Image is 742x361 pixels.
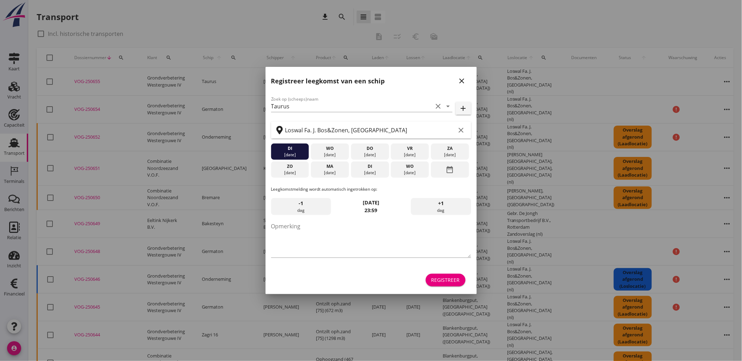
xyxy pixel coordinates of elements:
[273,163,307,170] div: zo
[433,145,467,152] div: za
[313,163,347,170] div: ma
[457,126,466,134] i: clear
[271,186,471,192] p: Leegkomstmelding wordt automatisch ingetrokken op:
[273,152,307,158] div: [DATE]
[446,163,454,176] i: date_range
[434,102,443,110] i: clear
[313,152,347,158] div: [DATE]
[363,199,379,206] strong: [DATE]
[431,276,460,284] div: Registreer
[459,104,468,113] i: add
[433,152,467,158] div: [DATE]
[444,102,453,110] i: arrow_drop_down
[426,274,466,286] button: Registreer
[353,145,387,152] div: do
[271,76,385,86] h2: Registreer leegkomst van een schip
[313,145,347,152] div: wo
[271,221,471,258] textarea: Opmerking
[353,163,387,170] div: di
[438,199,444,207] span: +1
[313,170,347,176] div: [DATE]
[365,207,378,214] strong: 23:59
[273,145,307,152] div: di
[353,170,387,176] div: [DATE]
[411,198,471,215] div: dag
[273,170,307,176] div: [DATE]
[271,198,331,215] div: dag
[393,163,427,170] div: wo
[393,152,427,158] div: [DATE]
[458,77,466,85] i: close
[353,152,387,158] div: [DATE]
[299,199,303,207] span: -1
[393,145,427,152] div: vr
[393,170,427,176] div: [DATE]
[271,101,433,112] input: Zoek op (scheeps)naam
[285,125,456,136] input: Zoek op terminal of plaats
